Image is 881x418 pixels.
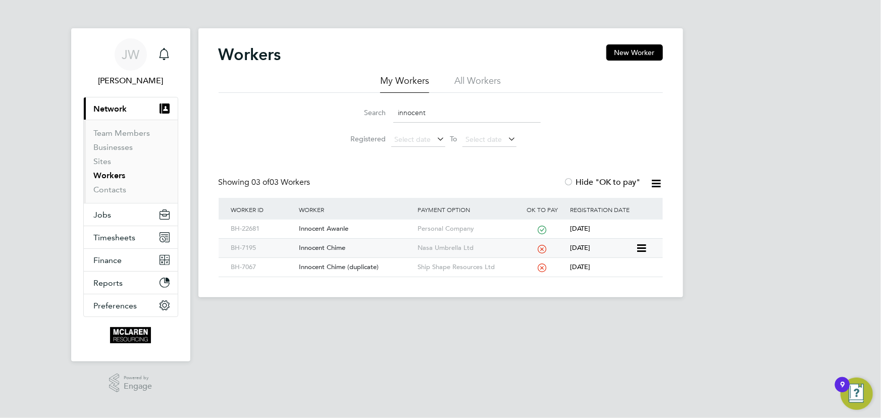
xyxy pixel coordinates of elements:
[122,48,139,61] span: JW
[94,301,137,310] span: Preferences
[466,135,502,144] span: Select date
[395,135,431,144] span: Select date
[94,278,123,288] span: Reports
[94,156,112,166] a: Sites
[393,103,541,123] input: Name, email or phone number
[415,198,517,221] div: Payment Option
[570,263,590,271] span: [DATE]
[124,374,152,382] span: Powered by
[447,132,460,145] span: To
[94,104,127,114] span: Network
[71,28,190,361] nav: Main navigation
[84,226,178,248] button: Timesheets
[840,385,845,398] div: 9
[296,220,415,238] div: Innocent Awanle
[415,258,517,277] div: Ship Shape Resources Ltd
[296,198,415,221] div: Worker
[229,198,296,221] div: Worker ID
[229,239,296,257] div: BH-7195
[84,203,178,226] button: Jobs
[296,258,415,277] div: Innocent Chime (duplicate)
[517,198,568,221] div: OK to pay
[84,97,178,120] button: Network
[252,177,310,187] span: 03 Workers
[109,374,152,393] a: Powered byEngage
[567,198,652,221] div: Registration Date
[84,272,178,294] button: Reports
[83,38,178,87] a: JW[PERSON_NAME]
[841,378,873,410] button: Open Resource Center, 9 new notifications
[219,177,313,188] div: Showing
[94,142,133,152] a: Businesses
[94,128,150,138] a: Team Members
[83,327,178,343] a: Go to home page
[84,249,178,271] button: Finance
[252,177,270,187] span: 03 of
[94,210,112,220] span: Jobs
[110,327,151,343] img: mclaren-logo-retina.png
[229,220,296,238] div: BH-22681
[564,177,641,187] label: Hide "OK to pay"
[570,224,590,233] span: [DATE]
[84,120,178,203] div: Network
[341,108,386,117] label: Search
[415,220,517,238] div: Personal Company
[606,44,663,61] button: New Worker
[94,185,127,194] a: Contacts
[94,255,122,265] span: Finance
[415,239,517,257] div: Nasa Umbrella Ltd
[341,134,386,143] label: Registered
[380,75,429,93] li: My Workers
[84,294,178,317] button: Preferences
[454,75,501,93] li: All Workers
[296,239,415,257] div: Innocent Chime
[229,257,653,266] a: BH-7067Innocent Chime (duplicate)Ship Shape Resources Ltd[DATE]
[94,233,136,242] span: Timesheets
[229,258,296,277] div: BH-7067
[229,238,636,247] a: BH-7195Innocent ChimeNasa Umbrella Ltd[DATE]
[94,171,126,180] a: Workers
[83,75,178,87] span: Jane Weitzman
[219,44,281,65] h2: Workers
[570,243,590,252] span: [DATE]
[124,382,152,391] span: Engage
[229,219,653,228] a: BH-22681Innocent AwanlePersonal Company[DATE]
